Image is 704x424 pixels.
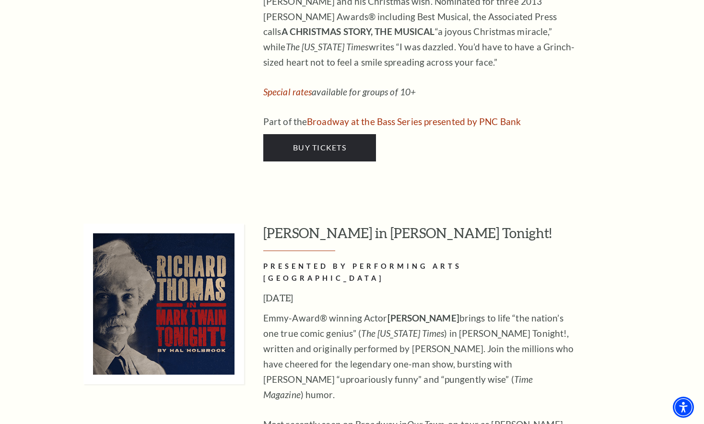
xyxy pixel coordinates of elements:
[361,328,444,339] em: The [US_STATE] Times
[673,397,694,418] div: Accessibility Menu
[263,310,575,402] p: Emmy-Award® winning Actor brings to life “the nation’s one true comic genius” ( ) in [PERSON_NAME...
[282,26,435,37] strong: A CHRISTMAS STORY, THE MUSICAL
[307,116,521,127] a: Broadway at the Bass Series presented by PNC Bank
[286,41,369,52] em: The [US_STATE] Times
[263,261,575,285] h2: PRESENTED BY PERFORMING ARTS [GEOGRAPHIC_DATA]
[263,224,649,251] h3: [PERSON_NAME] in [PERSON_NAME] Tonight!
[263,86,312,97] a: Special rates
[263,86,416,97] em: available for groups of 10+
[387,312,459,323] strong: [PERSON_NAME]
[293,143,346,152] span: Buy Tickets
[263,114,575,129] p: Part of the
[83,224,244,384] img: Richard Thomas in Mark Twain Tonight!
[263,134,376,161] a: Buy Tickets
[263,290,575,306] h3: [DATE]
